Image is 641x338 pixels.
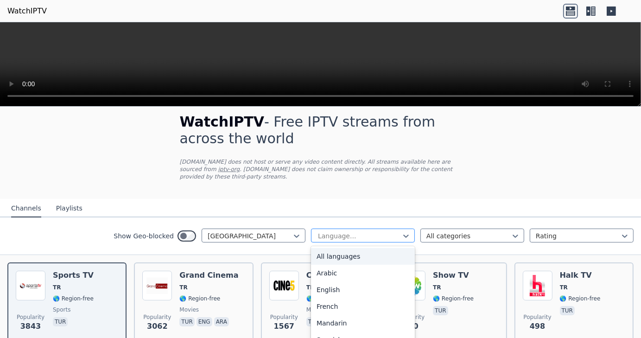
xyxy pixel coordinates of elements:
img: Cine5 [269,271,299,300]
a: WatchIPTV [7,6,47,17]
img: Grand Cinema [142,271,172,300]
span: 🌎 Region-free [433,295,474,302]
p: ara [214,317,229,326]
span: Popularity [143,313,171,321]
h1: - Free IPTV streams from across the world [180,114,462,147]
h6: Show TV [433,271,474,280]
p: tur [560,306,575,315]
span: Popularity [17,313,44,321]
div: French [311,298,415,315]
span: TR [306,284,314,291]
span: movies [306,306,326,313]
span: 🌎 Region-free [53,295,94,302]
span: movies [179,306,199,313]
span: TR [179,284,187,291]
span: Popularity [270,313,298,321]
img: Halk TV [523,271,552,300]
span: 🌎 Region-free [179,295,220,302]
h6: Halk TV [560,271,601,280]
span: Popularity [524,313,552,321]
span: 1567 [274,321,295,332]
img: Sports TV [16,271,45,300]
span: 498 [530,321,545,332]
p: tur [433,306,448,315]
span: WatchIPTV [180,114,265,130]
p: eng [197,317,212,326]
span: 3062 [147,321,168,332]
h6: Sports TV [53,271,94,280]
span: TR [560,284,568,291]
button: Channels [11,200,41,217]
h6: Cine5 [306,271,347,280]
span: 🌎 Region-free [560,295,601,302]
p: tur [53,317,68,326]
span: sports [53,306,70,313]
div: English [311,281,415,298]
span: 3843 [20,321,41,332]
div: All languages [311,248,415,265]
div: Mandarin [311,315,415,332]
p: tur [179,317,194,326]
div: Arabic [311,265,415,281]
h6: Grand Cinema [179,271,238,280]
span: TR [53,284,61,291]
p: [DOMAIN_NAME] does not host or serve any video content directly. All streams available here are s... [180,158,462,180]
span: TR [433,284,441,291]
button: Playlists [56,200,83,217]
p: tur [306,317,321,326]
label: Show Geo-blocked [114,231,174,241]
span: 🌎 Region-free [306,295,347,302]
a: iptv-org [218,166,240,172]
